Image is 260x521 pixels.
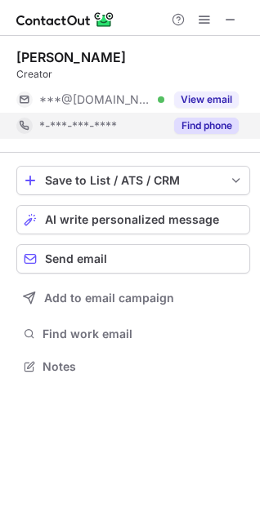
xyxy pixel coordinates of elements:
[16,283,250,313] button: Add to email campaign
[16,244,250,274] button: Send email
[16,355,250,378] button: Notes
[43,359,244,374] span: Notes
[16,67,250,82] div: Creator
[45,174,222,187] div: Save to List / ATS / CRM
[44,292,174,305] span: Add to email campaign
[45,213,219,226] span: AI write personalized message
[45,252,107,265] span: Send email
[16,166,250,195] button: save-profile-one-click
[174,91,239,108] button: Reveal Button
[16,10,114,29] img: ContactOut v5.3.10
[43,327,244,341] span: Find work email
[16,205,250,234] button: AI write personalized message
[174,118,239,134] button: Reveal Button
[39,92,152,107] span: ***@[DOMAIN_NAME]
[16,49,126,65] div: [PERSON_NAME]
[16,323,250,345] button: Find work email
